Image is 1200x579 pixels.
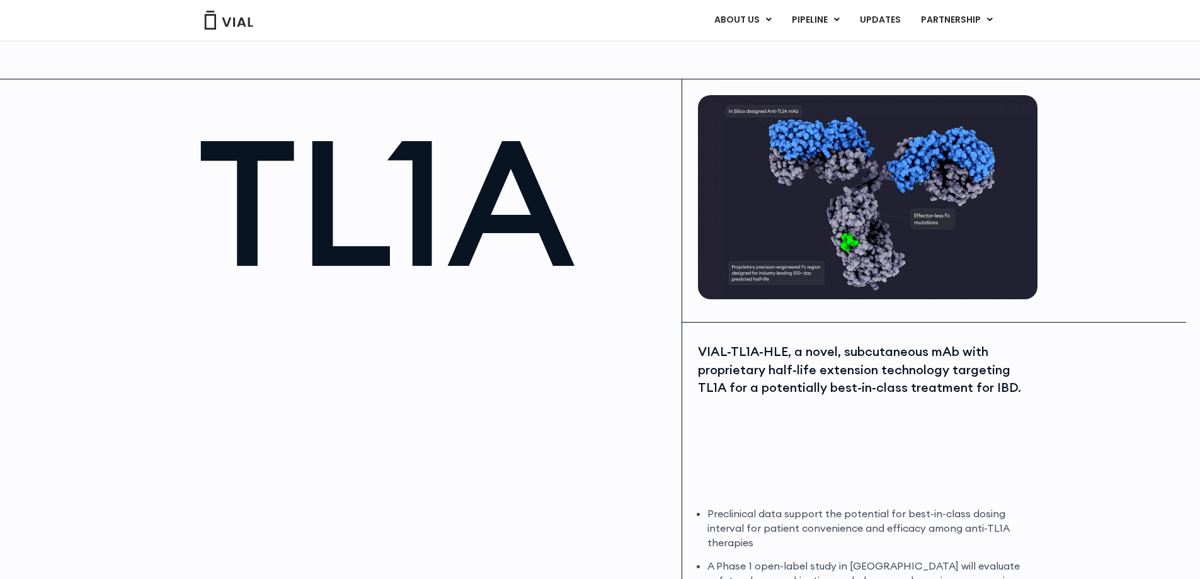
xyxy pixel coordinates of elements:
[698,95,1037,299] img: TL1A antibody diagram.
[198,114,670,290] h1: TL1A
[911,9,1003,31] a: PARTNERSHIPMenu Toggle
[704,9,781,31] a: ABOUT USMenu Toggle
[707,507,1034,550] li: Preclinical data support the potential for best-in-class dosing interval for patient convenience ...
[850,9,910,31] a: UPDATES
[203,11,254,30] img: Vial Logo
[782,9,849,31] a: PIPELINEMenu Toggle
[698,343,1034,397] div: VIAL-TL1A-HLE, a novel, subcutaneous mAb with proprietary half-life extension technology targetin...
